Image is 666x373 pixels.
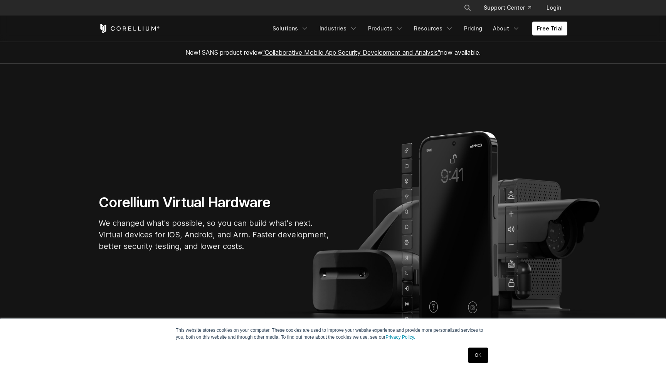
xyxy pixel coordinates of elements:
[363,22,408,35] a: Products
[532,22,567,35] a: Free Trial
[268,22,567,35] div: Navigation Menu
[468,348,488,363] a: OK
[99,194,330,211] h1: Corellium Virtual Hardware
[459,22,487,35] a: Pricing
[262,49,440,56] a: "Collaborative Mobile App Security Development and Analysis"
[315,22,362,35] a: Industries
[185,49,481,56] span: New! SANS product review now available.
[268,22,313,35] a: Solutions
[99,217,330,252] p: We changed what's possible, so you can build what's next. Virtual devices for iOS, Android, and A...
[176,327,490,341] p: This website stores cookies on your computer. These cookies are used to improve your website expe...
[385,334,415,340] a: Privacy Policy.
[409,22,458,35] a: Resources
[488,22,525,35] a: About
[478,1,537,15] a: Support Center
[99,24,160,33] a: Corellium Home
[461,1,474,15] button: Search
[454,1,567,15] div: Navigation Menu
[540,1,567,15] a: Login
